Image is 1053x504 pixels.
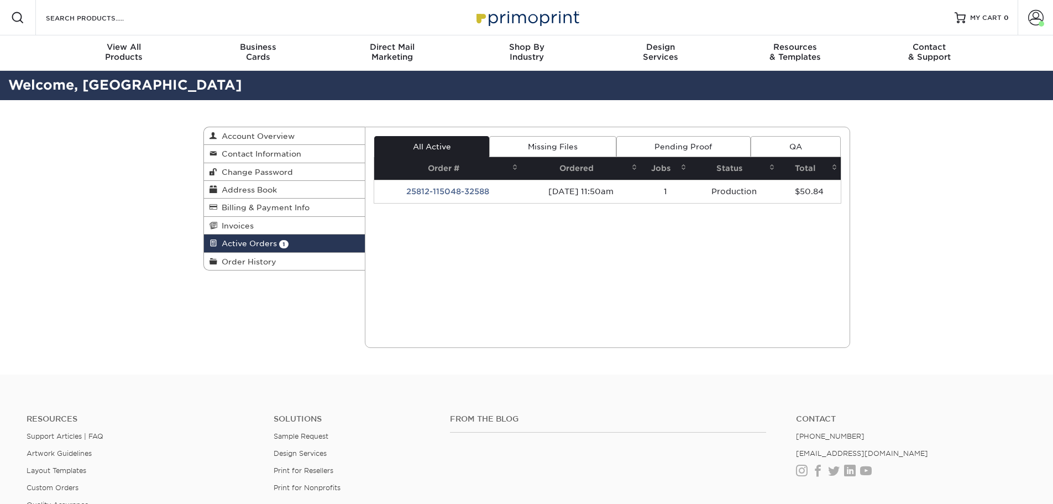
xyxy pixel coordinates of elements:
a: Print for Resellers [274,466,333,475]
span: Billing & Payment Info [217,203,310,212]
span: Account Overview [217,132,295,141]
span: Design [594,42,728,52]
a: QA [751,136,840,157]
a: Change Password [204,163,365,181]
span: Change Password [217,168,293,176]
span: 1 [279,240,289,248]
td: $50.84 [778,180,841,203]
span: View All [57,42,191,52]
a: BusinessCards [191,35,325,71]
a: Layout Templates [27,466,86,475]
a: Resources& Templates [728,35,862,71]
span: Invoices [217,221,254,230]
a: Address Book [204,181,365,199]
td: Production [690,180,778,203]
th: Jobs [641,157,690,180]
a: Sample Request [274,432,328,440]
span: Order History [217,257,276,266]
a: Contact [796,414,1026,424]
div: & Support [862,42,997,62]
h4: Resources [27,414,257,424]
div: Services [594,42,728,62]
a: Direct MailMarketing [325,35,459,71]
th: Status [690,157,778,180]
div: Products [57,42,191,62]
td: 25812-115048-32588 [374,180,521,203]
a: All Active [374,136,489,157]
a: Missing Files [489,136,616,157]
a: Invoices [204,217,365,235]
a: Print for Nonprofits [274,484,340,492]
td: 1 [641,180,690,203]
div: Industry [459,42,594,62]
span: Shop By [459,42,594,52]
td: [DATE] 11:50am [521,180,641,203]
span: Contact [862,42,997,52]
a: DesignServices [594,35,728,71]
h4: From the Blog [450,414,766,424]
a: Account Overview [204,127,365,145]
a: Pending Proof [616,136,751,157]
a: [EMAIL_ADDRESS][DOMAIN_NAME] [796,449,928,458]
span: Active Orders [217,239,277,248]
span: Contact Information [217,149,301,158]
span: MY CART [970,13,1002,23]
a: Billing & Payment Info [204,199,365,216]
img: Primoprint [472,6,582,29]
th: Order # [374,157,521,180]
span: Address Book [217,185,277,194]
span: Business [191,42,325,52]
span: 0 [1004,14,1009,22]
a: Contact& Support [862,35,997,71]
h4: Solutions [274,414,433,424]
a: Custom Orders [27,484,78,492]
th: Ordered [521,157,641,180]
div: & Templates [728,42,862,62]
span: Resources [728,42,862,52]
a: Order History [204,253,365,270]
div: Cards [191,42,325,62]
a: Artwork Guidelines [27,449,92,458]
a: Support Articles | FAQ [27,432,103,440]
a: [PHONE_NUMBER] [796,432,865,440]
th: Total [778,157,841,180]
a: Active Orders 1 [204,235,365,252]
a: Contact Information [204,145,365,163]
a: Design Services [274,449,327,458]
div: Marketing [325,42,459,62]
a: View AllProducts [57,35,191,71]
span: Direct Mail [325,42,459,52]
input: SEARCH PRODUCTS..... [45,11,153,24]
a: Shop ByIndustry [459,35,594,71]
